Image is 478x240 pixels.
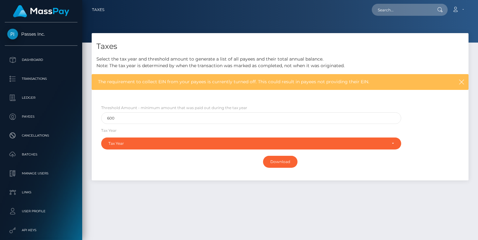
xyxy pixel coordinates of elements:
[7,93,75,102] p: Ledger
[5,31,77,37] span: Passes Inc.
[5,52,77,68] a: Dashboard
[98,79,422,85] span: The requirement to collect EIN from your payees is currently turned off. This could result in pay...
[108,141,387,146] div: Tax Year
[372,4,431,16] input: Search...
[5,203,77,219] a: User Profile
[5,184,77,200] a: Links
[7,55,75,65] p: Dashboard
[263,156,297,168] input: Download
[96,41,464,52] h4: Taxes
[5,166,77,181] a: Manage Users
[92,3,104,16] a: Taxes
[101,105,247,111] label: Threshold Amount - minimum amount that was paid out during the tax year
[7,112,75,121] p: Payees
[5,90,77,106] a: Ledger
[7,150,75,159] p: Batches
[5,128,77,143] a: Cancellations
[7,225,75,235] p: API Keys
[96,56,464,69] p: Select the tax year and threshold amount to generate a list of all payees and their total annual ...
[5,71,77,87] a: Transactions
[7,29,18,39] img: Passes Inc.
[101,138,401,149] button: Tax Year
[5,109,77,125] a: Payees
[7,131,75,140] p: Cancellations
[7,169,75,178] p: Manage Users
[5,222,77,238] a: API Keys
[13,5,69,17] img: MassPay Logo
[5,147,77,162] a: Batches
[7,74,75,84] p: Transactions
[7,188,75,197] p: Links
[7,207,75,216] p: User Profile
[101,128,117,133] label: Tax Year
